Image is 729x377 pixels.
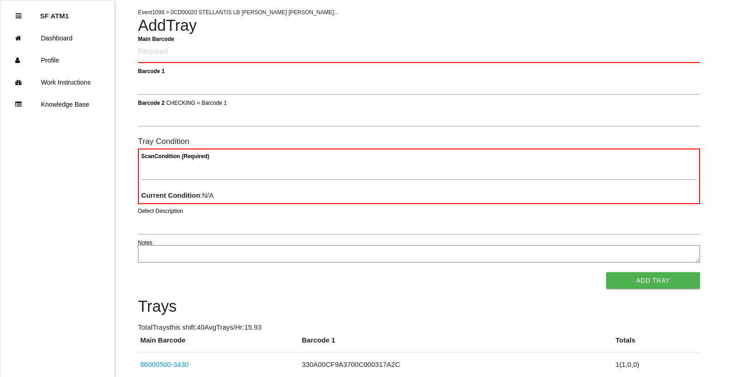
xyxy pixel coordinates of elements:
h6: Tray Condition [138,137,700,146]
b: Barcode 2 [138,99,165,106]
input: Required [138,41,700,63]
a: Dashboard [0,27,115,49]
th: Totals [613,335,700,353]
b: Current Condition [141,191,200,199]
a: Knowledge Base [0,93,115,115]
button: Add Tray [606,272,700,289]
a: Work Instructions [0,71,115,93]
th: Barcode 1 [299,335,613,353]
a: 86000500-3430 [140,360,189,368]
span: Event 1099 > 0CD00020 STELLANTIS LB [PERSON_NAME] [PERSON_NAME]... [138,9,339,16]
p: Total Trays this shift: 40 Avg Trays /Hr: 15.93 [138,322,700,333]
th: Main Barcode [138,335,299,353]
b: Scan Condition (Required) [141,153,209,160]
b: Barcode 1 [138,68,165,74]
a: Profile [0,49,115,71]
label: Defect Description [138,207,183,215]
h4: Add Tray [138,17,700,34]
h4: Trays [138,298,700,315]
span: : N/A [141,191,214,199]
b: Main Barcode [138,35,174,42]
span: CHECKING = Barcode 1 [166,99,227,106]
label: Notes [138,239,152,247]
div: Close [16,5,22,27]
p: SF ATM1 [40,5,69,20]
